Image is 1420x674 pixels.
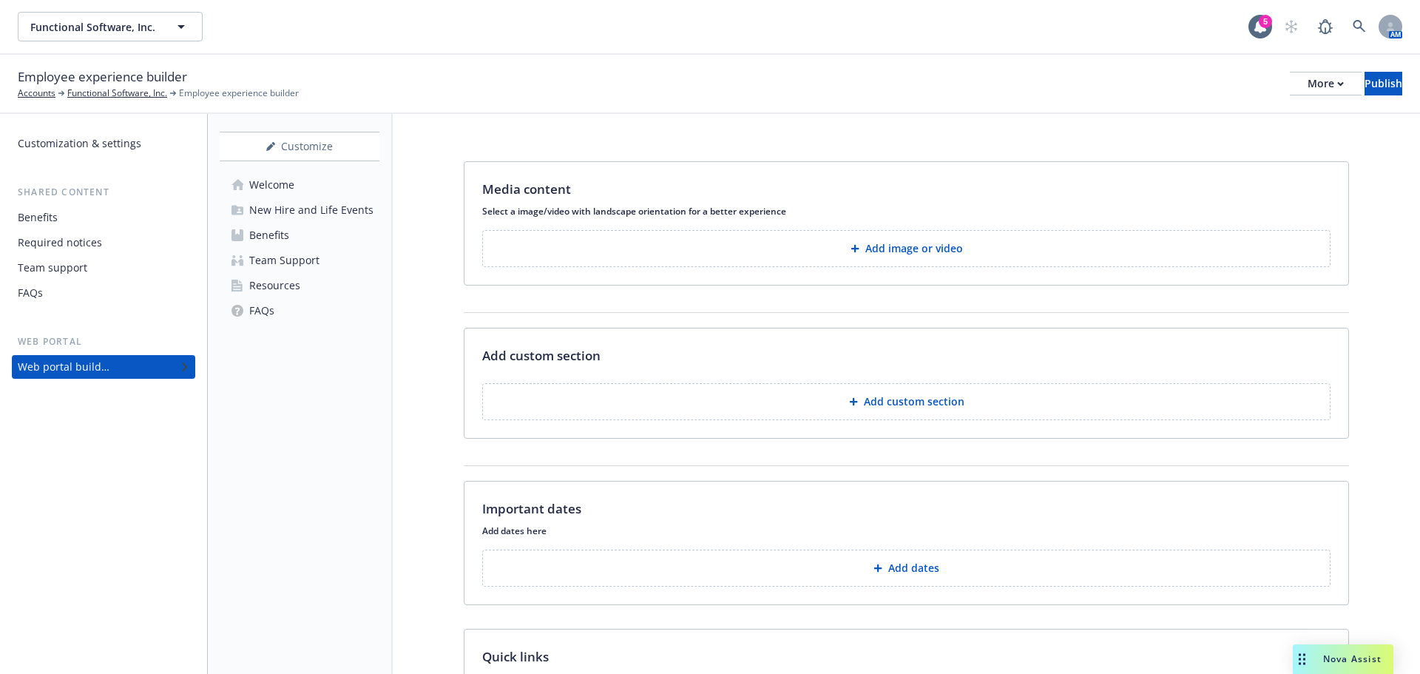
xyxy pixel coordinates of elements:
[18,132,141,155] div: Customization & settings
[220,299,379,323] a: FAQs
[249,299,274,323] div: FAQs
[18,67,187,87] span: Employee experience builder
[220,132,379,161] button: Customize
[249,198,373,222] div: New Hire and Life Events
[1365,72,1402,95] button: Publish
[1323,653,1382,665] span: Nova Assist
[18,256,87,280] div: Team support
[12,185,195,200] div: Shared content
[220,223,379,247] a: Benefits
[249,223,289,247] div: Benefits
[12,355,195,379] a: Web portal builder
[482,205,1331,218] p: Select a image/video with landscape orientation for a better experience
[220,249,379,272] a: Team Support
[18,12,203,41] button: Functional Software, Inc.
[482,346,601,365] p: Add custom section
[249,274,300,297] div: Resources
[67,87,167,100] a: Functional Software, Inc.
[1311,12,1340,41] a: Report a Bug
[18,231,102,255] div: Required notices
[888,561,939,576] p: Add dates
[482,230,1331,267] button: Add image or video
[18,206,58,229] div: Benefits
[12,206,195,229] a: Benefits
[482,647,549,667] p: Quick links
[220,173,379,197] a: Welcome
[12,281,195,305] a: FAQs
[12,334,195,349] div: Web portal
[1290,72,1362,95] button: More
[864,394,964,409] p: Add custom section
[482,383,1331,420] button: Add custom section
[220,198,379,222] a: New Hire and Life Events
[18,87,55,100] a: Accounts
[482,180,571,199] p: Media content
[179,87,299,100] span: Employee experience builder
[482,499,581,519] p: Important dates
[30,19,158,35] span: Functional Software, Inc.
[220,132,379,161] div: Customize
[18,281,43,305] div: FAQs
[12,231,195,255] a: Required notices
[1259,15,1272,28] div: 5
[865,241,963,256] p: Add image or video
[1345,12,1374,41] a: Search
[220,274,379,297] a: Resources
[18,355,109,379] div: Web portal builder
[12,132,195,155] a: Customization & settings
[249,173,294,197] div: Welcome
[1277,12,1306,41] a: Start snowing
[482,525,1331,537] p: Add dates here
[1293,644,1393,674] button: Nova Assist
[482,550,1331,587] button: Add dates
[12,256,195,280] a: Team support
[249,249,319,272] div: Team Support
[1293,644,1311,674] div: Drag to move
[1308,73,1344,95] div: More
